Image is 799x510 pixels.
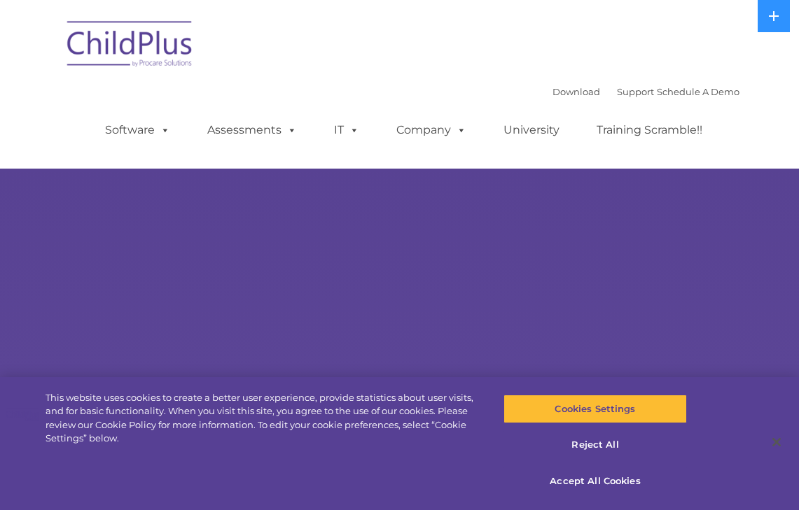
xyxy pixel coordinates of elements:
[761,427,792,458] button: Close
[553,86,739,97] font: |
[193,116,311,144] a: Assessments
[553,86,600,97] a: Download
[382,116,480,144] a: Company
[91,116,184,144] a: Software
[583,116,716,144] a: Training Scramble!!
[46,391,480,446] div: This website uses cookies to create a better user experience, provide statistics about user visit...
[503,395,687,424] button: Cookies Settings
[320,116,373,144] a: IT
[617,86,654,97] a: Support
[60,11,200,81] img: ChildPlus by Procare Solutions
[657,86,739,97] a: Schedule A Demo
[503,467,687,496] button: Accept All Cookies
[503,431,687,460] button: Reject All
[489,116,574,144] a: University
